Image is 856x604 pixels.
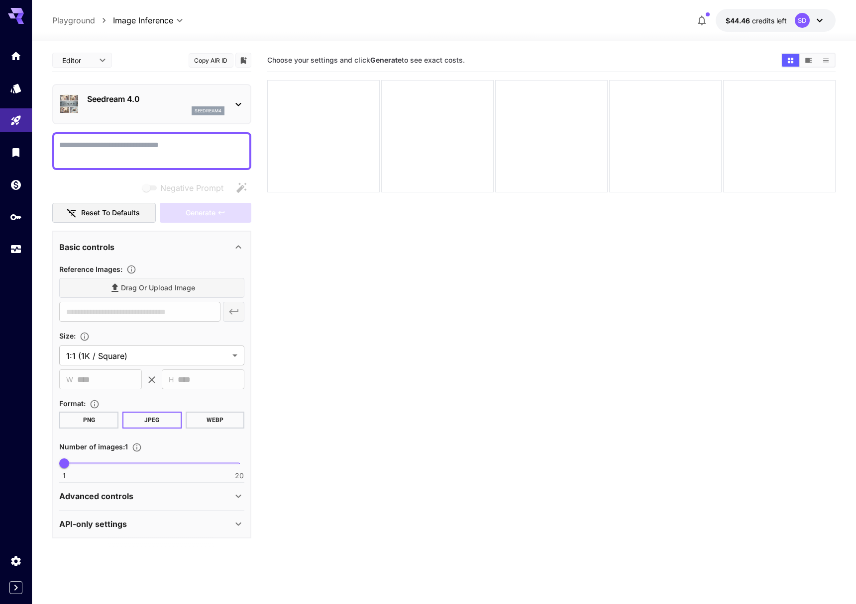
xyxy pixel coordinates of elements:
[716,9,836,32] button: $44.46409SD
[59,412,118,429] button: PNG
[59,442,128,451] span: Number of images : 1
[59,518,127,530] p: API-only settings
[169,374,174,385] span: H
[10,211,22,223] div: API Keys
[113,14,173,26] span: Image Inference
[235,471,244,481] span: 20
[128,442,146,452] button: Specify how many images to generate in a single request. Each image generation will be charged se...
[59,490,133,502] p: Advanced controls
[66,374,73,385] span: W
[795,13,810,28] div: SD
[10,146,22,159] div: Library
[10,555,22,567] div: Settings
[9,581,22,594] button: Expand sidebar
[189,53,233,68] button: Copy AIR ID
[59,265,122,273] span: Reference Images :
[726,15,787,26] div: $44.46409
[370,56,402,64] b: Generate
[781,53,836,68] div: Show media in grid viewShow media in video viewShow media in list view
[267,56,465,64] span: Choose your settings and click to see exact costs.
[726,16,752,25] span: $44.46
[10,50,22,62] div: Home
[122,264,140,274] button: Upload a reference image to guide the result. This is needed for Image-to-Image or Inpainting. Su...
[10,114,22,127] div: Playground
[239,54,248,66] button: Add to library
[782,54,799,67] button: Show media in grid view
[800,54,817,67] button: Show media in video view
[122,412,182,429] button: JPEG
[62,55,93,66] span: Editor
[186,412,245,429] button: WEBP
[10,178,22,191] div: Wallet
[66,350,228,362] span: 1:1 (1K / Square)
[10,243,22,256] div: Usage
[52,14,113,26] nav: breadcrumb
[59,484,244,508] div: Advanced controls
[63,471,66,481] span: 1
[86,399,104,409] button: Choose the file format for the output image.
[59,235,244,259] div: Basic controls
[817,54,835,67] button: Show media in list view
[59,89,244,119] div: Seedream 4.0seedream4
[59,241,114,253] p: Basic controls
[10,82,22,94] div: Models
[59,512,244,536] div: API-only settings
[52,203,156,223] button: Reset to defaults
[52,14,95,26] a: Playground
[76,332,94,342] button: Adjust the dimensions of the generated image by specifying its width and height in pixels, or sel...
[59,399,86,408] span: Format :
[752,16,787,25] span: credits left
[87,93,224,105] p: Seedream 4.0
[140,181,231,194] span: Negative prompts are not compatible with the selected model.
[59,332,76,340] span: Size :
[195,107,221,114] p: seedream4
[160,182,223,194] span: Negative Prompt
